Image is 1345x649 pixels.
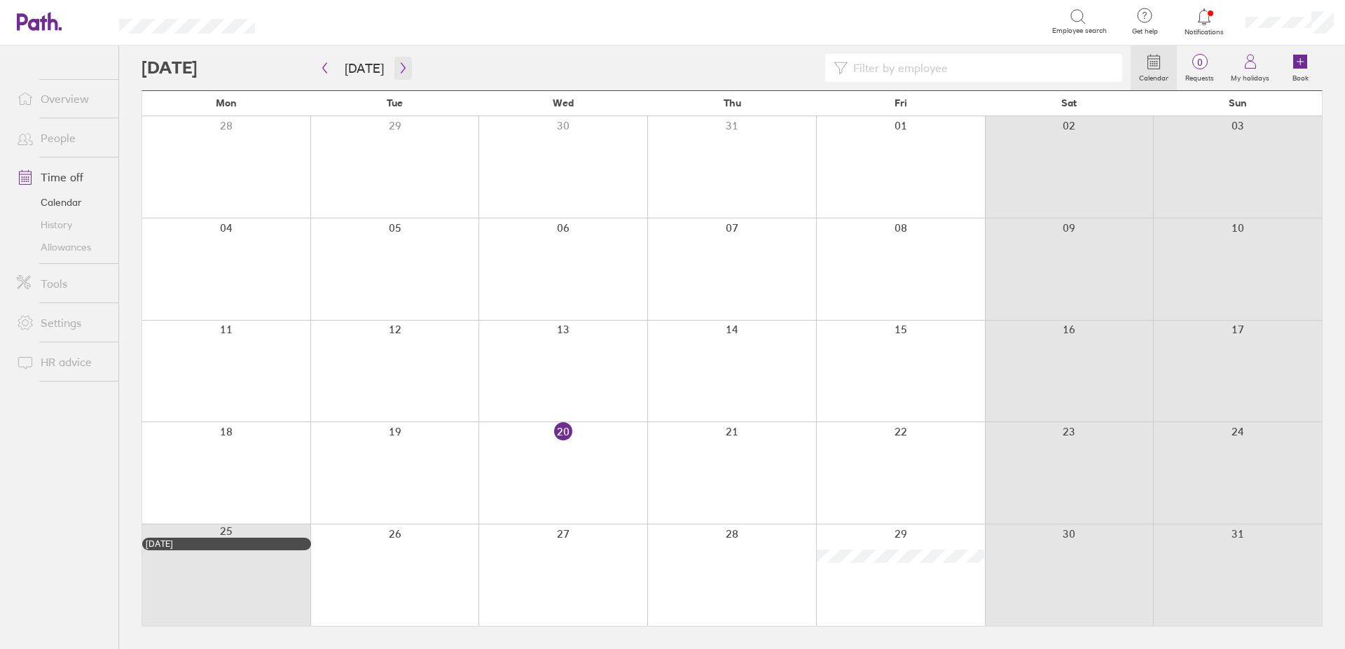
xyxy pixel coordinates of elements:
label: Book [1284,70,1317,83]
a: Overview [6,85,118,113]
span: Employee search [1052,27,1107,35]
span: Tue [387,97,403,109]
a: 0Requests [1177,46,1222,90]
input: Filter by employee [848,55,1114,81]
span: Wed [553,97,574,109]
label: Requests [1177,70,1222,83]
a: Allowances [6,236,118,258]
a: Tools [6,270,118,298]
a: Calendar [1131,46,1177,90]
label: Calendar [1131,70,1177,83]
a: Settings [6,309,118,337]
span: Fri [895,97,907,109]
a: Notifications [1182,7,1227,36]
span: Thu [724,97,741,109]
span: Mon [216,97,237,109]
a: Book [1278,46,1323,90]
span: Notifications [1182,28,1227,36]
span: 0 [1177,57,1222,68]
div: Search [293,15,329,27]
a: My holidays [1222,46,1278,90]
span: Sun [1229,97,1247,109]
span: Get help [1122,27,1168,36]
label: My holidays [1222,70,1278,83]
span: Sat [1061,97,1077,109]
a: People [6,124,118,152]
button: [DATE] [333,57,395,80]
a: Calendar [6,191,118,214]
a: History [6,214,118,236]
a: HR advice [6,348,118,376]
div: [DATE] [146,539,308,549]
a: Time off [6,163,118,191]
